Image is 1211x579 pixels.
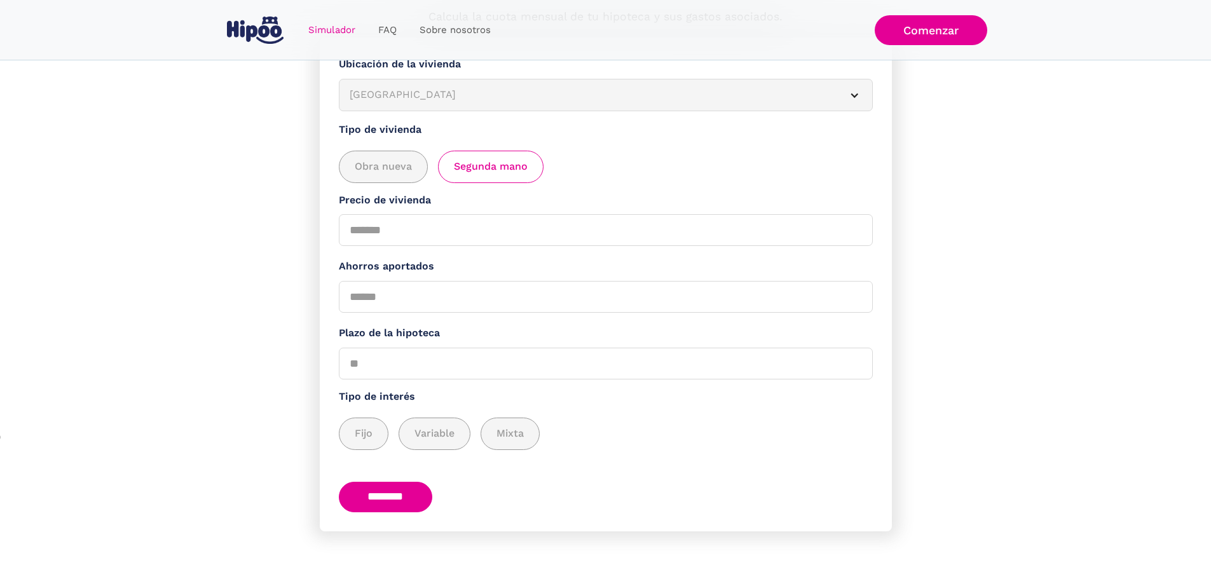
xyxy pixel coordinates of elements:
label: Ubicación de la vivienda [339,57,873,72]
div: add_description_here [339,151,873,183]
span: Variable [414,426,455,442]
form: Simulador Form [320,37,892,531]
label: Ahorros aportados [339,259,873,275]
a: home [224,11,287,49]
span: Segunda mano [454,159,528,175]
span: Mixta [496,426,524,442]
span: Fijo [355,426,373,442]
a: Sobre nosotros [408,18,502,43]
span: Obra nueva [355,159,412,175]
label: Tipo de interés [339,389,873,405]
a: Comenzar [875,15,987,45]
div: [GEOGRAPHIC_DATA] [350,87,831,103]
label: Plazo de la hipoteca [339,325,873,341]
label: Tipo de vivienda [339,122,873,138]
a: FAQ [367,18,408,43]
label: Precio de vivienda [339,193,873,208]
a: Simulador [297,18,367,43]
div: add_description_here [339,418,873,450]
article: [GEOGRAPHIC_DATA] [339,79,873,111]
